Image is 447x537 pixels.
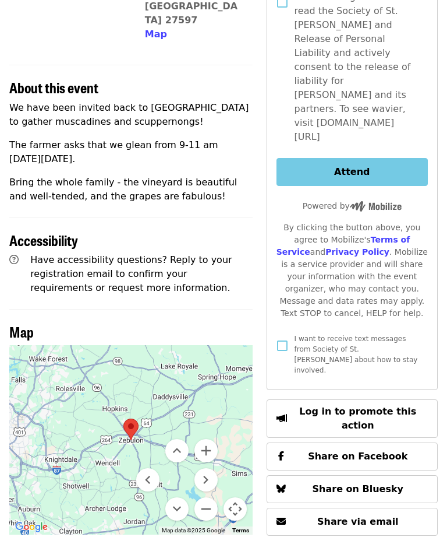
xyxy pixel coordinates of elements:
p: Bring the whole family - the vineyard is beautiful and well-tended, and the grapes are fabulous! [9,176,253,203]
button: Move left [136,468,159,492]
a: Terms (opens in new tab) [232,527,249,534]
span: Accessibility [9,230,78,250]
img: Powered by Mobilize [350,201,402,212]
div: By clicking the button above, you agree to Mobilize's and . Mobilize is a service provider and wi... [276,222,428,320]
span: Have accessibility questions? Reply to your registration email to confirm your requirements or re... [30,254,232,293]
button: Share on Bluesky [267,475,438,503]
a: Open this area in Google Maps (opens a new window) [12,520,51,535]
p: The farmer asks that we glean from 9-11 am [DATE][DATE]. [9,138,253,166]
span: Share on Facebook [308,451,407,462]
i: question-circle icon [9,254,19,265]
button: Log in to promote this action [267,399,438,438]
span: I want to receive text messages from Society of St. [PERSON_NAME] about how to stay involved. [295,335,418,374]
button: Share via email [267,508,438,536]
span: Map [145,29,167,40]
span: Share on Bluesky [313,483,404,494]
button: Map camera controls [223,497,247,521]
span: Powered by [303,201,402,210]
p: We have been invited back to [GEOGRAPHIC_DATA] to gather muscadines and scuppernongs! [9,101,253,129]
button: Zoom in [194,439,218,462]
img: Google [12,520,51,535]
button: Attend [276,158,428,186]
a: Privacy Policy [325,247,389,257]
button: Move right [194,468,218,492]
span: Map [9,321,34,342]
span: Log in to promote this action [299,406,416,431]
span: Share via email [317,516,399,527]
span: About this event [9,77,98,97]
button: Zoom out [194,497,218,521]
button: Move up [165,439,189,462]
button: Move down [165,497,189,521]
button: Map [145,27,167,41]
span: Map data ©2025 Google [162,527,225,534]
button: Share on Facebook [267,443,438,471]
